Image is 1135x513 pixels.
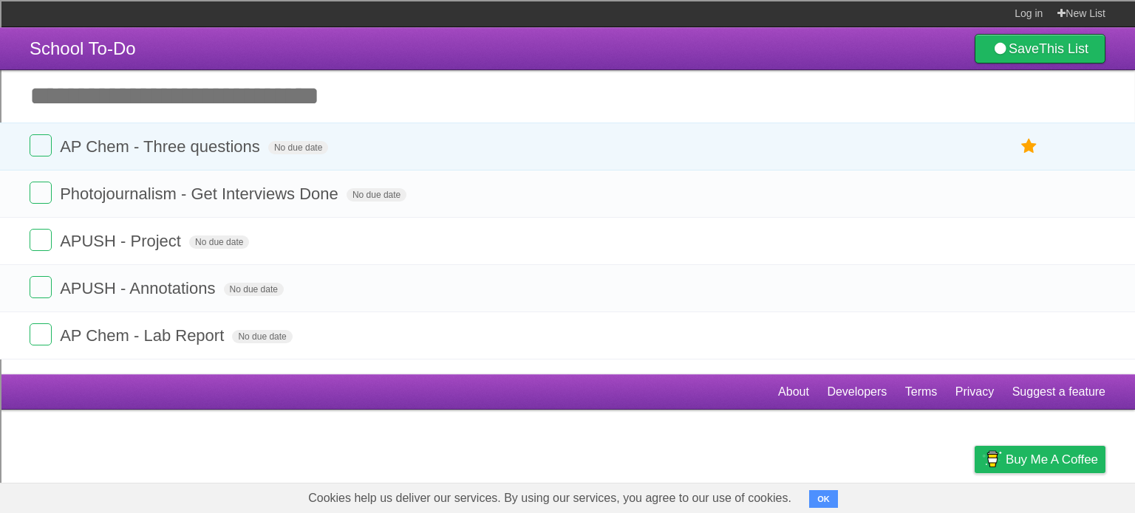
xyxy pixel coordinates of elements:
span: School To-Do [30,38,136,58]
span: APUSH - Annotations [60,279,219,297]
label: Done [30,182,52,204]
span: No due date [232,330,292,343]
label: Done [30,134,52,156]
label: Done [30,323,52,345]
span: No due date [268,141,328,154]
label: Done [30,229,52,251]
span: AP Chem - Three questions [60,137,264,156]
label: Star task [1015,134,1043,159]
button: OK [809,490,838,508]
span: No due date [189,235,249,249]
span: No due date [224,283,284,296]
span: No due date [347,188,406,202]
span: Photojournalism - Get Interviews Done [60,185,342,203]
span: APUSH - Project [60,232,185,250]
b: This List [1039,41,1088,56]
label: Done [30,276,52,298]
span: Cookies help us deliver our services. By using our services, you agree to our use of cookies. [293,483,806,513]
a: SaveThis List [975,34,1105,63]
span: AP Chem - Lab Report [60,326,228,345]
